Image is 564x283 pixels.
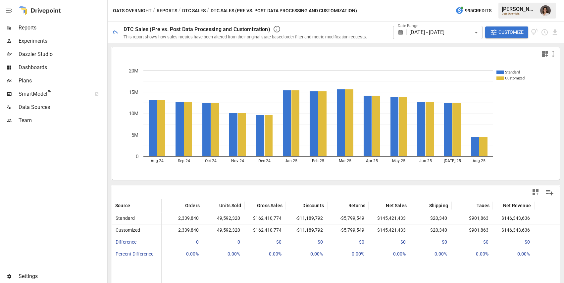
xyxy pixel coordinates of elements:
div: This report shows how sales metrics have been altered from their original state based order filte... [124,34,367,39]
span: Plans [19,77,106,85]
div: DTC Sales (Pre vs. Post Data Processing and Customization) [124,26,270,32]
text: 10M [129,111,138,117]
text: [DATE]-25 [444,159,461,163]
span: 2,339,840 [177,212,200,224]
span: ™ [47,89,52,97]
button: DTC Sales [182,7,206,15]
button: Manage Columns [542,185,557,200]
div: Oats Overnight [502,12,536,15]
span: Shipping [429,202,448,209]
text: Feb-25 [312,159,324,163]
span: SmartModel [19,90,87,98]
text: May-25 [392,159,405,163]
button: View documentation [531,26,538,38]
span: $146,343,636 [500,224,531,236]
span: $901,863 [468,224,489,236]
span: Customized [113,227,140,233]
button: Oats Overnight [113,7,152,15]
span: $145,421,433 [376,212,407,224]
span: Discounts [302,202,324,209]
span: Net Revenue [503,202,531,209]
button: Schedule report [541,28,548,36]
span: $901,863 [468,212,489,224]
span: 49,592,320 [216,224,241,236]
text: Dec-24 [258,159,271,163]
button: Customize [485,26,528,38]
text: 15M [129,89,138,95]
span: $0 [482,236,489,248]
span: Team [19,117,106,124]
span: -$5,799,549 [339,212,365,224]
text: Aug-24 [151,159,164,163]
span: $146,343,636 [500,212,531,224]
text: Jun-25 [419,159,432,163]
span: Orders [185,202,200,209]
label: Date Range [398,23,418,28]
span: 49,592,320 [216,212,241,224]
div: [PERSON_NAME] [502,6,536,12]
span: Data Sources [19,103,106,111]
div: 🛍 [113,29,118,35]
span: 0.00% [185,248,200,260]
span: $0 [275,236,282,248]
button: Reports [157,7,177,15]
text: 0 [136,154,138,160]
button: Download report [551,28,559,36]
span: Gross Sales [257,202,282,209]
span: $0 [358,236,365,248]
span: Net Sales [386,202,407,209]
div: [DATE] - [DATE] [409,26,482,39]
div: / [207,7,209,15]
span: Units Sold [219,202,241,209]
span: Taxes [477,202,489,209]
svg: A chart. [112,61,560,180]
div: / [153,7,155,15]
span: 0.00% [516,248,531,260]
span: Standard [113,215,135,221]
button: 995Credits [453,5,494,17]
span: Reports [19,24,106,32]
span: Dashboards [19,64,106,71]
span: Settings [19,272,106,280]
span: Dazzler Studio [19,50,106,58]
span: 0.00% [475,248,489,260]
span: $0 [317,236,324,248]
span: $20,340 [429,212,448,224]
span: Source [115,202,130,209]
span: 2,339,840 [177,224,200,236]
span: $0 [441,236,448,248]
span: 0.00% [392,248,407,260]
text: Mar-25 [339,159,351,163]
text: 5M [131,132,138,138]
div: / [179,7,181,15]
span: $0 [399,236,407,248]
text: Jan-25 [285,159,297,163]
span: $0 [524,236,531,248]
text: 20M [129,68,138,74]
span: 0.00% [227,248,241,260]
text: Standard [505,70,520,74]
span: $145,421,433 [376,224,407,236]
button: Franziska Ibscher [536,1,555,20]
span: Customize [498,28,524,36]
span: $20,340 [429,224,448,236]
span: Returns [348,202,365,209]
span: 0 [195,236,200,248]
span: $162,410,774 [252,224,282,236]
span: 0 [236,236,241,248]
span: Experiments [19,37,106,45]
span: Difference [113,239,136,245]
span: -$5,799,549 [339,224,365,236]
span: $162,410,774 [252,212,282,224]
text: Sep-24 [178,159,190,163]
span: -$11,189,792 [295,224,324,236]
span: 995 Credits [465,7,491,15]
text: Nov-24 [231,159,244,163]
text: Apr-25 [366,159,378,163]
span: -$11,189,792 [295,212,324,224]
img: Franziska Ibscher [540,5,551,16]
span: 0.00% [268,248,282,260]
span: -0.00% [349,248,365,260]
